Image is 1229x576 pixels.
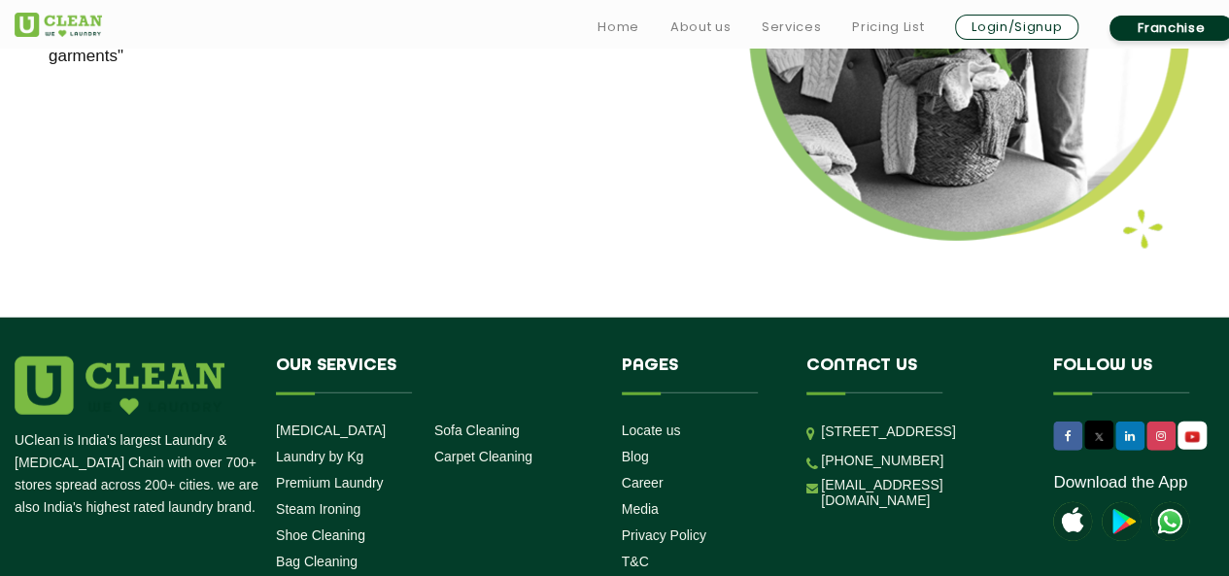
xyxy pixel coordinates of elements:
[15,13,102,37] img: UClean Laundry and Dry Cleaning
[806,356,1024,393] h4: Contact us
[622,527,706,543] a: Privacy Policy
[852,16,924,39] a: Pricing List
[1179,426,1205,447] img: UClean Laundry and Dry Cleaning
[622,475,664,491] a: Career
[955,15,1078,40] a: Login/Signup
[434,423,520,438] a: Sofa Cleaning
[276,449,363,464] a: Laundry by Kg
[434,449,532,464] a: Carpet Cleaning
[762,16,821,39] a: Services
[15,429,261,519] p: UClean is India's largest Laundry & [MEDICAL_DATA] Chain with over 700+ stores spread across 200+...
[276,554,358,569] a: Bag Cleaning
[821,453,943,468] a: [PHONE_NUMBER]
[276,527,365,543] a: Shoe Cleaning
[276,356,593,393] h4: Our Services
[15,356,224,415] img: logo.png
[1053,502,1092,541] img: apple-icon.png
[1102,502,1141,541] img: playstoreicon.png
[622,554,649,569] a: T&C
[622,356,778,393] h4: Pages
[1053,473,1187,492] a: Download the App
[276,423,386,438] a: [MEDICAL_DATA]
[1053,356,1224,393] h4: Follow us
[821,477,1024,508] a: [EMAIL_ADDRESS][DOMAIN_NAME]
[1150,502,1189,541] img: UClean Laundry and Dry Cleaning
[276,501,360,517] a: Steam Ironing
[622,501,659,517] a: Media
[821,421,1024,443] p: [STREET_ADDRESS]
[622,449,649,464] a: Blog
[276,475,384,491] a: Premium Laundry
[597,16,639,39] a: Home
[670,16,731,39] a: About us
[622,423,681,438] a: Locate us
